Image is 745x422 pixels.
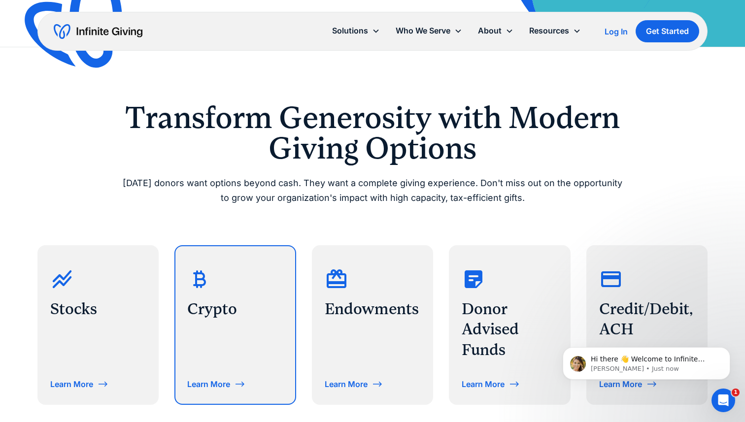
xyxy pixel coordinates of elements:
[470,20,521,41] div: About
[174,245,296,405] a: CryptoLearn More
[732,389,740,396] span: 1
[521,20,589,41] div: Resources
[325,380,368,388] div: Learn More
[396,24,450,37] div: Who We Serve
[324,20,388,41] div: Solutions
[605,26,628,37] a: Log In
[636,20,699,42] a: Get Started
[50,299,146,320] h3: Stocks
[605,28,628,35] div: Log In
[54,24,142,39] a: home
[529,24,569,37] div: Resources
[325,299,421,320] h3: Endowments
[332,24,368,37] div: Solutions
[462,299,558,360] h3: Donor Advised Funds
[548,326,745,395] iframe: Intercom notifications message
[586,245,708,405] a: Credit/Debit, ACHLearn More
[120,176,625,206] p: [DATE] donors want options beyond cash. They want a complete giving experience. Don't miss out on...
[312,245,434,405] a: EndowmentsLearn More
[462,380,505,388] div: Learn More
[388,20,470,41] div: Who We Serve
[187,299,283,320] h3: Crypto
[187,380,230,388] div: Learn More
[478,24,502,37] div: About
[711,389,735,412] iframe: Intercom live chat
[599,299,695,340] h3: Credit/Debit, ACH
[120,102,625,164] h2: Transform Generosity with Modern Giving Options
[50,380,93,388] div: Learn More
[37,245,159,405] a: StocksLearn More
[449,245,571,405] a: Donor Advised FundsLearn More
